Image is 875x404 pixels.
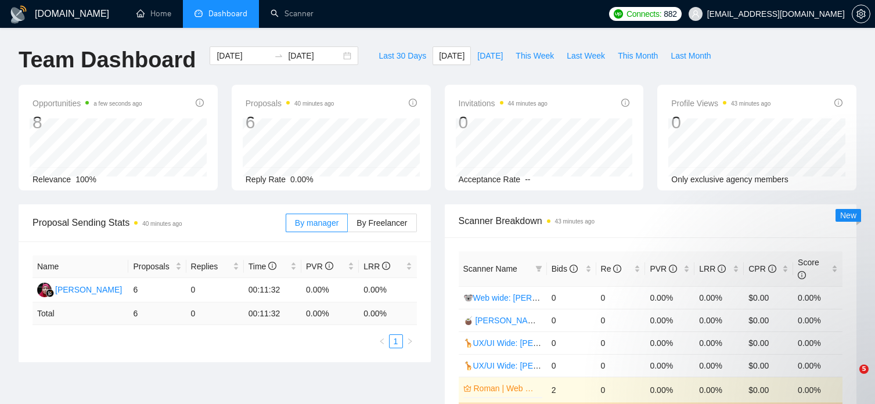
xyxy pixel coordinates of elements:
td: 6 [128,278,186,302]
div: 6 [246,111,334,134]
span: Acceptance Rate [459,175,521,184]
span: Proposals [246,96,334,110]
th: Replies [186,255,244,278]
td: 0 [547,286,596,309]
button: Last Month [664,46,717,65]
span: 882 [664,8,676,20]
span: Proposals [133,260,172,273]
img: gigradar-bm.png [46,289,54,297]
a: D[PERSON_NAME] [37,284,122,294]
td: 0 [596,286,646,309]
span: Dashboard [208,9,247,19]
td: 0.00% [301,278,359,302]
span: Time [249,262,276,271]
span: [DATE] [477,49,503,62]
a: 🦒UX/UI Wide: [PERSON_NAME] 03/07 portfolio [463,361,641,370]
button: Last Week [560,46,611,65]
td: 0.00% [645,377,694,403]
td: 0 [596,309,646,331]
span: Only exclusive agency members [671,175,788,184]
span: Proposal Sending Stats [33,215,286,230]
li: Next Page [403,334,417,348]
span: info-circle [768,265,776,273]
td: 00:11:32 [244,302,301,325]
td: $0.00 [744,377,793,403]
img: logo [9,5,28,24]
a: searchScanner [271,9,314,19]
span: Scanner Name [463,264,517,273]
td: 0.00% [359,278,416,302]
span: LRR [363,262,390,271]
td: $0.00 [744,286,793,309]
th: Proposals [128,255,186,278]
button: left [375,334,389,348]
span: Invitations [459,96,548,110]
td: 0.00 % [301,302,359,325]
img: D [37,283,52,297]
td: 0.00% [645,354,694,377]
span: Relevance [33,175,71,184]
a: 1 [390,335,402,348]
span: PVR [650,264,677,273]
time: 43 minutes ago [731,100,770,107]
span: info-circle [325,262,333,270]
span: Scanner Breakdown [459,214,843,228]
button: right [403,334,417,348]
span: By manager [295,218,339,228]
td: 0.00% [645,309,694,331]
div: 8 [33,111,142,134]
span: filter [535,265,542,272]
input: End date [288,49,341,62]
td: 0 [596,331,646,354]
span: Bids [552,264,578,273]
time: a few seconds ago [93,100,142,107]
span: swap-right [274,51,283,60]
button: This Week [509,46,560,65]
span: info-circle [718,265,726,273]
td: 0 [547,331,596,354]
span: 0.00% [290,175,314,184]
span: Opportunities [33,96,142,110]
span: Last Month [671,49,711,62]
span: info-circle [268,262,276,270]
button: [DATE] [471,46,509,65]
a: 🐨Web wide: [PERSON_NAME] 03/07 humor trigger [463,293,653,302]
a: homeHome [136,9,171,19]
span: 100% [75,175,96,184]
td: 0.00% [793,377,842,403]
span: filter [533,260,545,277]
td: 0.00% [645,331,694,354]
time: 40 minutes ago [142,221,182,227]
span: info-circle [382,262,390,270]
span: 5 [859,365,869,374]
div: 0 [671,111,770,134]
td: 0 [596,354,646,377]
span: This Week [516,49,554,62]
span: info-circle [196,99,204,107]
td: 0 [547,354,596,377]
td: 0 [547,309,596,331]
span: [DATE] [439,49,464,62]
span: Connects: [626,8,661,20]
a: 🦒UX/UI Wide: [PERSON_NAME] 03/07 old [463,338,623,348]
span: Score [798,258,819,280]
button: Last 30 Days [372,46,433,65]
div: 0 [459,111,548,134]
span: user [692,10,700,18]
input: Start date [217,49,269,62]
td: 0.00 % [359,302,416,325]
td: 0.00% [694,377,744,403]
span: Last 30 Days [379,49,426,62]
span: Profile Views [671,96,770,110]
span: right [406,338,413,345]
td: 6 [128,302,186,325]
span: left [379,338,386,345]
img: upwork-logo.png [614,9,623,19]
button: This Month [611,46,664,65]
span: New [840,211,856,220]
a: Roman | Web Wide: 09/16 - Bid in Range [474,382,540,395]
time: 44 minutes ago [508,100,548,107]
h1: Team Dashboard [19,46,196,74]
a: setting [852,9,870,19]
